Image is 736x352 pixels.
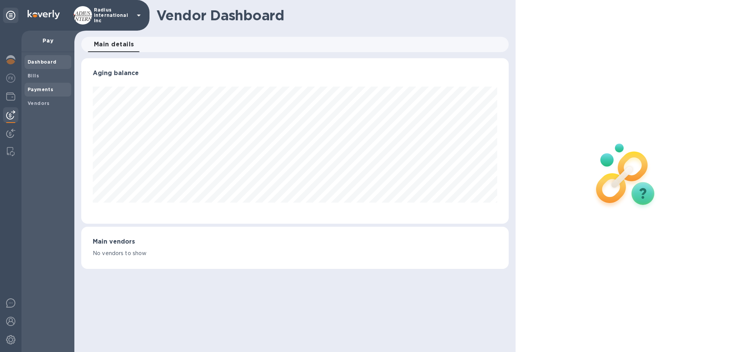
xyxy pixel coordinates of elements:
b: Bills [28,73,39,79]
img: Logo [28,10,60,19]
b: Dashboard [28,59,57,65]
h3: Main vendors [93,238,497,246]
h1: Vendor Dashboard [156,7,503,23]
b: Payments [28,87,53,92]
div: Unpin categories [3,8,18,23]
b: Vendors [28,100,50,106]
img: Wallets [6,92,15,101]
img: Foreign exchange [6,74,15,83]
h3: Aging balance [93,70,497,77]
span: Main details [94,39,134,50]
p: Pay [28,37,68,44]
p: No vendors to show [93,249,497,257]
p: Radius International Inc [94,7,132,23]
